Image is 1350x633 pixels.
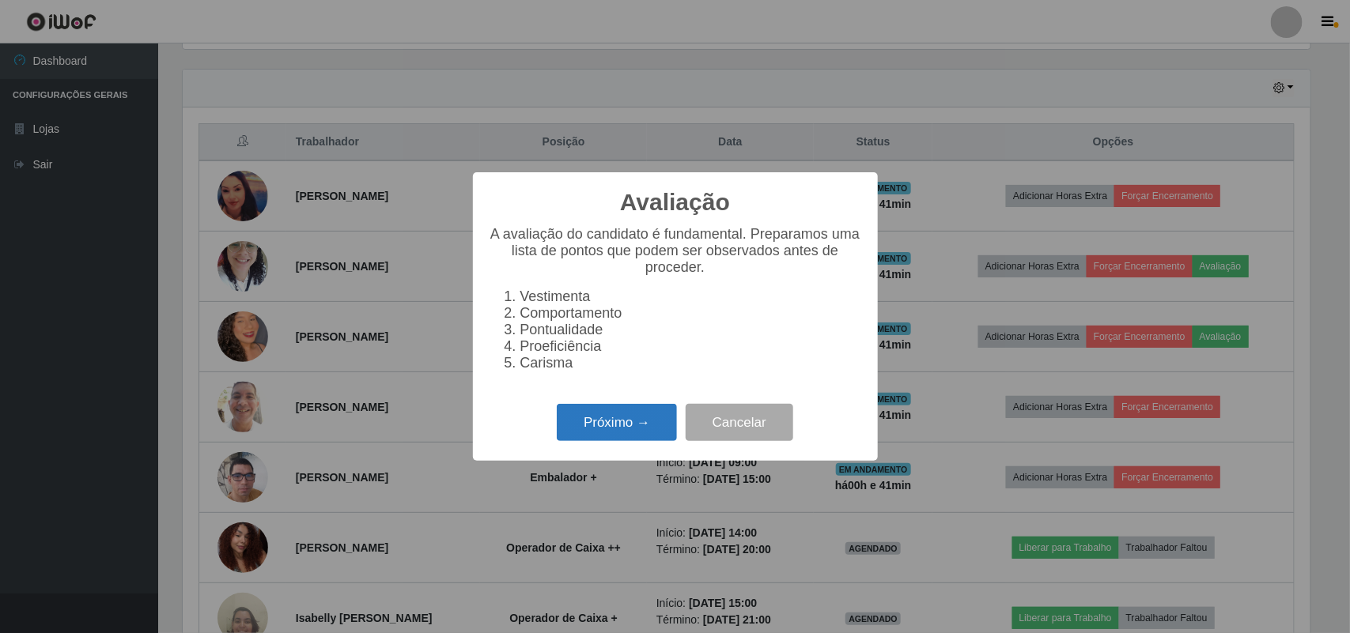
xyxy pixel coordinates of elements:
[557,404,677,441] button: Próximo →
[520,288,862,305] li: Vestimenta
[489,226,862,276] p: A avaliação do candidato é fundamental. Preparamos uma lista de pontos que podem ser observados a...
[686,404,793,441] button: Cancelar
[620,188,730,217] h2: Avaliação
[520,322,862,338] li: Pontualidade
[520,355,862,371] li: Carisma
[520,338,862,355] li: Proeficiência
[520,305,862,322] li: Comportamento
